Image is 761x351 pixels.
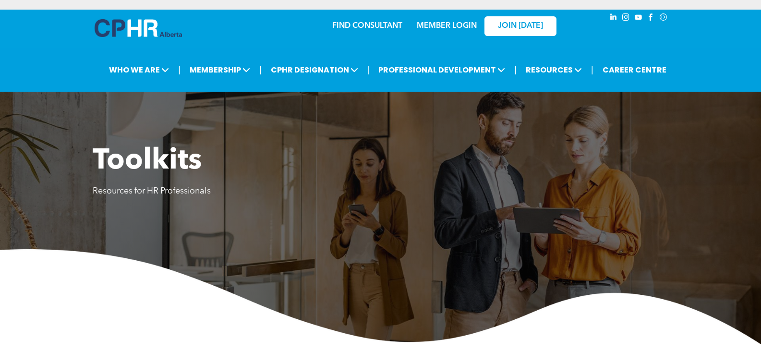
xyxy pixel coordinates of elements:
span: WHO WE ARE [106,61,172,79]
span: CPHR DESIGNATION [268,61,361,79]
li: | [178,60,181,80]
a: JOIN [DATE] [484,16,556,36]
span: RESOURCES [523,61,585,79]
a: instagram [621,12,631,25]
span: Toolkits [93,147,202,176]
span: MEMBERSHIP [187,61,253,79]
a: linkedin [608,12,619,25]
span: Resources for HR Professionals [93,187,211,195]
a: youtube [633,12,644,25]
li: | [259,60,262,80]
a: Social network [658,12,669,25]
span: PROFESSIONAL DEVELOPMENT [375,61,508,79]
a: facebook [646,12,656,25]
span: JOIN [DATE] [498,22,543,31]
li: | [367,60,370,80]
li: | [514,60,517,80]
a: CAREER CENTRE [600,61,669,79]
img: A blue and white logo for cp alberta [95,19,182,37]
a: MEMBER LOGIN [417,22,477,30]
li: | [591,60,593,80]
a: FIND CONSULTANT [332,22,402,30]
